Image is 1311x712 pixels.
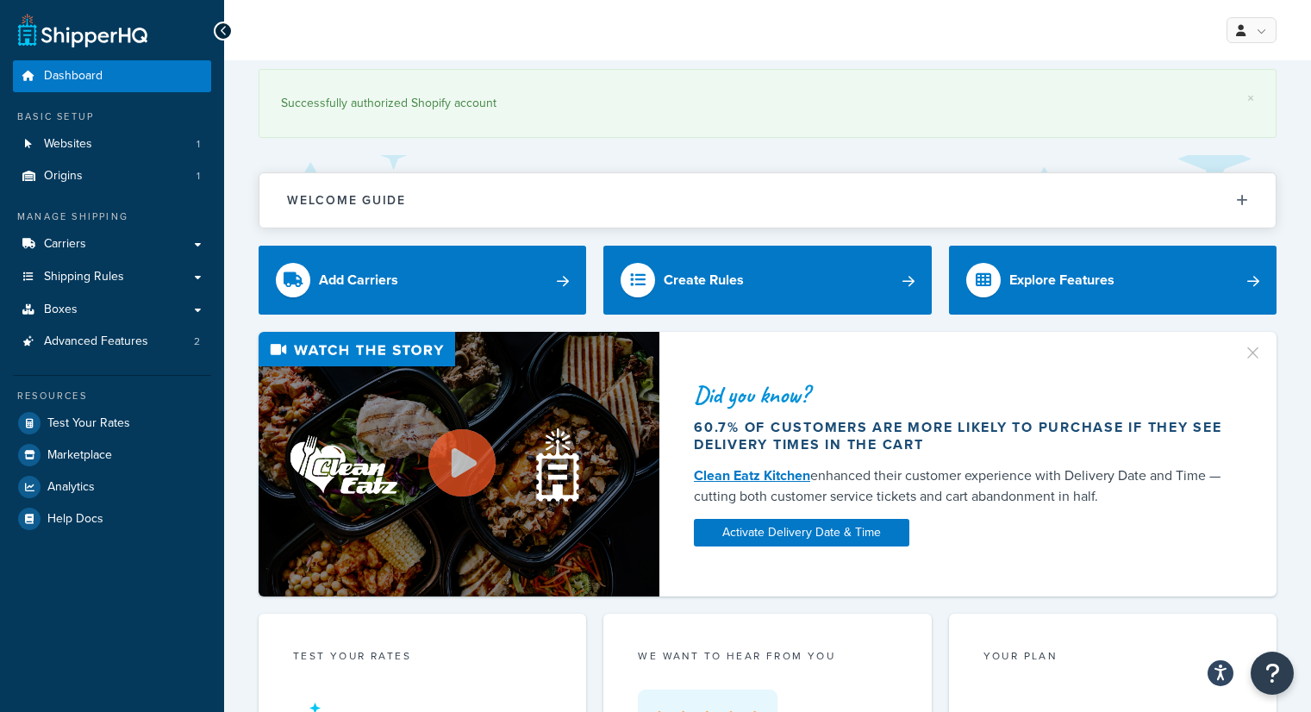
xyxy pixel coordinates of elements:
span: Boxes [44,303,78,317]
div: Successfully authorized Shopify account [281,91,1254,116]
div: 60.7% of customers are more likely to purchase if they see delivery times in the cart [694,419,1229,453]
div: Manage Shipping [13,209,211,224]
a: Marketplace [13,440,211,471]
a: Activate Delivery Date & Time [694,519,909,546]
li: Origins [13,160,211,192]
span: Carriers [44,237,86,252]
li: Advanced Features [13,326,211,358]
img: Video thumbnail [259,332,659,596]
a: Test Your Rates [13,408,211,439]
span: Analytics [47,480,95,495]
a: Explore Features [949,246,1277,315]
div: Did you know? [694,383,1229,407]
button: Open Resource Center [1251,652,1294,695]
div: Test your rates [293,648,552,668]
span: Websites [44,137,92,152]
a: Dashboard [13,60,211,92]
a: × [1247,91,1254,105]
div: Basic Setup [13,109,211,124]
button: Welcome Guide [259,173,1276,228]
span: 1 [197,137,200,152]
span: Origins [44,169,83,184]
div: Add Carriers [319,268,398,292]
span: Help Docs [47,512,103,527]
div: Your Plan [983,648,1242,668]
span: Advanced Features [44,334,148,349]
a: Carriers [13,228,211,260]
p: we want to hear from you [638,648,896,664]
span: Test Your Rates [47,416,130,431]
span: Marketplace [47,448,112,463]
li: Websites [13,128,211,160]
div: Explore Features [1009,268,1114,292]
a: Websites1 [13,128,211,160]
a: Advanced Features2 [13,326,211,358]
h2: Welcome Guide [287,194,406,207]
span: Shipping Rules [44,270,124,284]
div: enhanced their customer experience with Delivery Date and Time — cutting both customer service ti... [694,465,1229,507]
a: Create Rules [603,246,931,315]
span: 1 [197,169,200,184]
a: Analytics [13,472,211,503]
a: Add Carriers [259,246,586,315]
span: 2 [194,334,200,349]
a: Origins1 [13,160,211,192]
a: Shipping Rules [13,261,211,293]
a: Boxes [13,294,211,326]
div: Create Rules [664,268,744,292]
div: Resources [13,389,211,403]
a: Help Docs [13,503,211,534]
span: Dashboard [44,69,103,84]
a: Clean Eatz Kitchen [694,465,810,485]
